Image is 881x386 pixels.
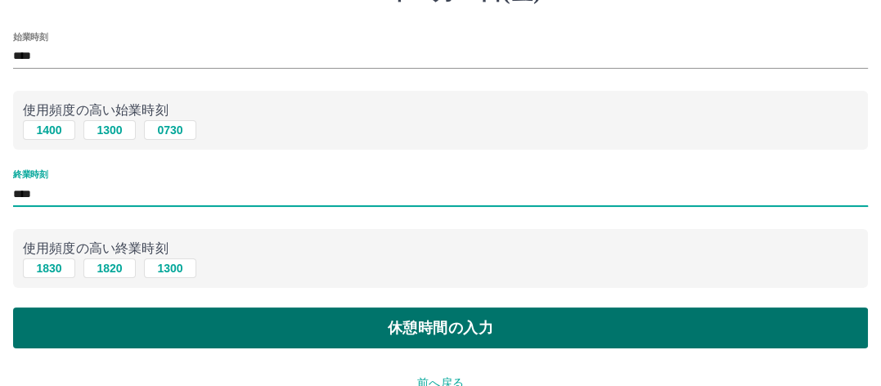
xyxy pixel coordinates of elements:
[23,258,75,278] button: 1830
[13,168,47,181] label: 終業時刻
[144,120,196,140] button: 0730
[23,101,858,120] p: 使用頻度の高い始業時刻
[23,120,75,140] button: 1400
[83,258,136,278] button: 1820
[23,239,858,258] p: 使用頻度の高い終業時刻
[13,30,47,43] label: 始業時刻
[83,120,136,140] button: 1300
[13,307,868,348] button: 休憩時間の入力
[144,258,196,278] button: 1300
